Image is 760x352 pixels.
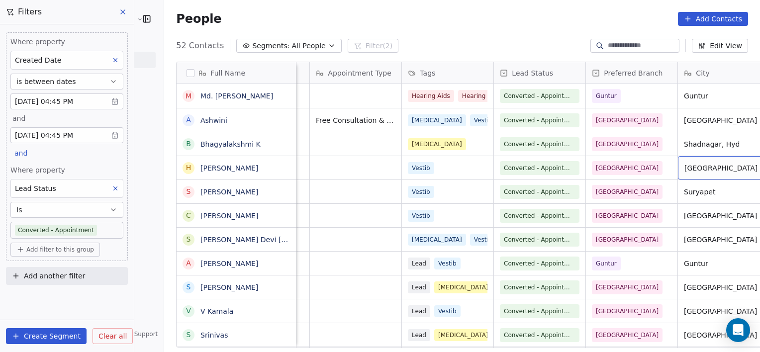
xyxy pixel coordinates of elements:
[434,329,492,341] span: [MEDICAL_DATA]
[200,140,261,148] a: Bhagyalakshmi K
[186,163,191,173] div: H
[200,236,336,244] a: [PERSON_NAME] Devi [PERSON_NAME]
[112,330,158,338] span: Help & Support
[434,305,461,317] span: Vestib
[470,114,496,126] span: Vestib
[408,162,434,174] span: Vestib
[200,331,228,339] a: Srinivas
[434,281,492,293] span: [MEDICAL_DATA]
[504,235,575,245] span: Converted - Appointment
[494,62,585,84] div: Lead Status
[408,234,466,246] span: [MEDICAL_DATA]
[200,116,227,124] a: Ashwini
[408,281,430,293] span: Lead
[504,282,575,292] span: Converted - Appointment
[177,62,296,84] div: Full Name
[512,68,553,78] span: Lead Status
[408,186,434,198] span: Vestib
[408,329,430,341] span: Lead
[200,188,258,196] a: [PERSON_NAME]
[586,62,677,84] div: Preferred Branch
[176,40,224,52] span: 52 Contacts
[596,139,659,149] span: [GEOGRAPHIC_DATA]
[176,11,221,26] span: People
[187,258,191,268] div: A
[200,307,233,315] a: V Kamala
[252,41,289,51] span: Segments:
[596,115,659,125] span: [GEOGRAPHIC_DATA]
[291,41,325,51] span: All People
[187,282,191,292] div: S
[504,330,575,340] span: Converted - Appointment
[200,283,258,291] a: [PERSON_NAME]
[504,115,575,125] span: Converted - Appointment
[504,187,575,197] span: Converted - Appointment
[186,91,191,101] div: M
[596,91,617,101] span: Guntur
[186,210,191,221] div: C
[187,234,191,245] div: S
[408,90,454,102] span: Hearing Aids
[504,211,575,221] span: Converted - Appointment
[177,84,296,348] div: grid
[328,68,391,78] span: Appointment Type
[200,212,258,220] a: [PERSON_NAME]
[200,260,258,267] a: [PERSON_NAME]
[504,259,575,268] span: Converted - Appointment
[187,306,191,316] div: V
[726,318,750,342] div: Open Intercom Messenger
[187,330,191,340] div: S
[210,68,245,78] span: Full Name
[504,91,575,101] span: Converted - Appointment
[408,138,466,150] span: [MEDICAL_DATA]
[200,164,258,172] a: [PERSON_NAME]
[596,259,617,268] span: Guntur
[692,39,748,53] button: Edit View
[408,210,434,222] span: Vestib
[596,187,659,197] span: [GEOGRAPHIC_DATA]
[187,115,191,125] div: A
[200,92,273,100] a: Md. [PERSON_NAME]
[504,139,575,149] span: Converted - Appointment
[420,68,435,78] span: Tags
[596,235,659,245] span: [GEOGRAPHIC_DATA]
[596,282,659,292] span: [GEOGRAPHIC_DATA]
[458,90,489,102] span: Hearing
[434,258,461,269] span: Vestib
[470,234,496,246] span: Vestib
[596,163,659,173] span: [GEOGRAPHIC_DATA]
[504,163,575,173] span: Converted - Appointment
[696,68,709,78] span: City
[348,39,399,53] button: Filter(2)
[678,12,748,26] button: Add Contacts
[596,211,659,221] span: [GEOGRAPHIC_DATA]
[316,115,395,125] span: Free Consultation & Free Screening
[596,306,659,316] span: [GEOGRAPHIC_DATA]
[684,163,758,173] span: [GEOGRAPHIC_DATA]
[310,62,401,84] div: Appointment Type
[187,139,191,149] div: B
[408,305,430,317] span: Lead
[596,330,659,340] span: [GEOGRAPHIC_DATA]
[402,62,493,84] div: Tags
[187,186,191,197] div: S
[408,114,466,126] span: [MEDICAL_DATA]
[408,258,430,269] span: Lead
[504,306,575,316] span: Converted - Appointment
[604,68,663,78] span: Preferred Branch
